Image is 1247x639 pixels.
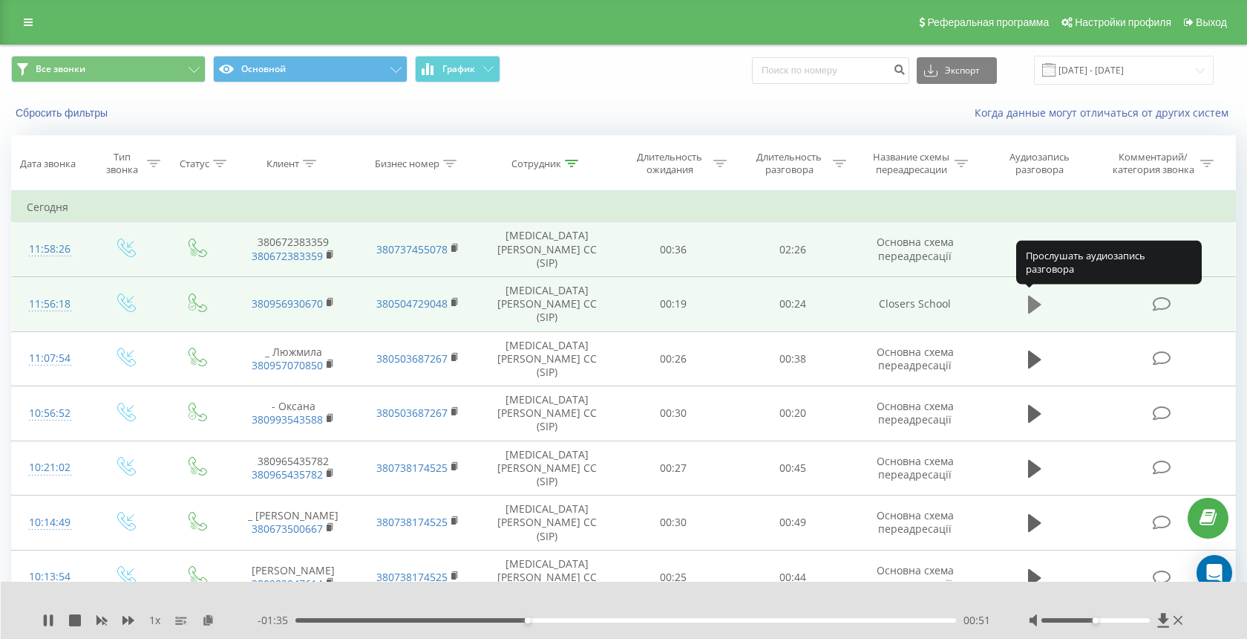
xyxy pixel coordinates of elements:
div: Статус [180,158,209,170]
td: 380965435782 [232,441,356,496]
div: 11:56:18 [27,290,73,319]
span: Выход [1196,16,1227,28]
td: Основна схема переадресації [853,496,977,551]
td: [MEDICAL_DATA][PERSON_NAME] CC (SIP) [480,222,614,277]
a: Когда данные могут отличаться от других систем [975,106,1236,120]
td: [MEDICAL_DATA][PERSON_NAME] CC (SIP) [480,441,614,496]
td: Основна схема переадресації [853,441,977,496]
div: Прослушать аудиозапись разговора [1016,240,1202,284]
td: 00:19 [614,276,733,331]
td: 00:38 [733,331,853,386]
span: График [442,64,475,74]
td: 00:45 [733,441,853,496]
td: 02:26 [733,222,853,277]
div: Название схемы переадресации [871,151,951,176]
div: 10:56:52 [27,399,73,428]
div: Аудиозапись разговора [991,151,1087,176]
a: 380738174525 [376,461,448,475]
td: [PERSON_NAME] [232,550,356,605]
div: Accessibility label [1093,617,1099,623]
td: 00:44 [733,550,853,605]
td: - Оксана [232,386,356,441]
div: Тип звонка [101,151,143,176]
input: Поиск по номеру [752,57,909,84]
td: Closers School [853,276,977,331]
a: 380673500667 [252,522,323,536]
a: 380503687267 [376,406,448,420]
a: 380504729048 [376,296,448,311]
span: 1 x [149,613,160,628]
div: Комментарий/категория звонка [1110,151,1197,176]
td: [MEDICAL_DATA][PERSON_NAME] CC (SIP) [480,386,614,441]
td: Основна схема переадресації [853,331,977,386]
td: Основна схема переадресації [853,550,977,605]
div: 11:07:54 [27,344,73,373]
a: 380957070850 [252,358,323,372]
div: Длительность ожидания [630,151,710,176]
div: Дата звонка [20,158,76,170]
button: Экспорт [917,57,997,84]
a: 380672383359 [252,249,323,263]
td: 00:26 [614,331,733,386]
button: График [415,56,500,82]
td: 00:36 [614,222,733,277]
td: 00:25 [614,550,733,605]
div: Accessibility label [525,617,531,623]
button: Сбросить фильтры [11,106,115,120]
td: Сегодня [12,192,1236,222]
td: 00:24 [733,276,853,331]
td: _ Люжмила [232,331,356,386]
td: [MEDICAL_DATA][PERSON_NAME] CC (SIP) [480,331,614,386]
td: 380672383359 [232,222,356,277]
td: Основна схема переадресації [853,386,977,441]
span: 00:51 [963,613,990,628]
button: Все звонки [11,56,206,82]
td: 00:30 [614,386,733,441]
a: 380738174525 [376,515,448,529]
div: Open Intercom Messenger [1197,555,1232,591]
td: 00:30 [614,496,733,551]
td: Основна схема переадресації [853,222,977,277]
div: Длительность разговора [750,151,829,176]
a: 380993543588 [252,412,323,426]
td: 00:20 [733,386,853,441]
a: 380737455078 [376,242,448,256]
div: 10:13:54 [27,562,73,591]
div: Бизнес номер [375,158,439,170]
a: 380956930670 [252,296,323,311]
a: 380738174525 [376,570,448,584]
td: [MEDICAL_DATA][PERSON_NAME] CC (SIP) [480,276,614,331]
button: Основной [213,56,408,82]
div: 10:14:49 [27,508,73,537]
td: 00:49 [733,496,853,551]
span: Все звонки [36,63,85,75]
td: _ [PERSON_NAME] [232,496,356,551]
td: [MEDICAL_DATA][PERSON_NAME] CC (SIP) [480,496,614,551]
div: Клиент [266,158,299,170]
div: 11:58:26 [27,235,73,264]
div: 10:21:02 [27,453,73,482]
a: 380983947614 [252,577,323,591]
a: 380965435782 [252,467,323,481]
div: Сотрудник [511,158,561,170]
td: 00:27 [614,441,733,496]
span: - 01:35 [258,613,295,628]
span: Реферальная программа [927,16,1049,28]
span: Настройки профиля [1075,16,1171,28]
a: 380503687267 [376,351,448,366]
td: [MEDICAL_DATA][PERSON_NAME] CC (SIP) [480,550,614,605]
